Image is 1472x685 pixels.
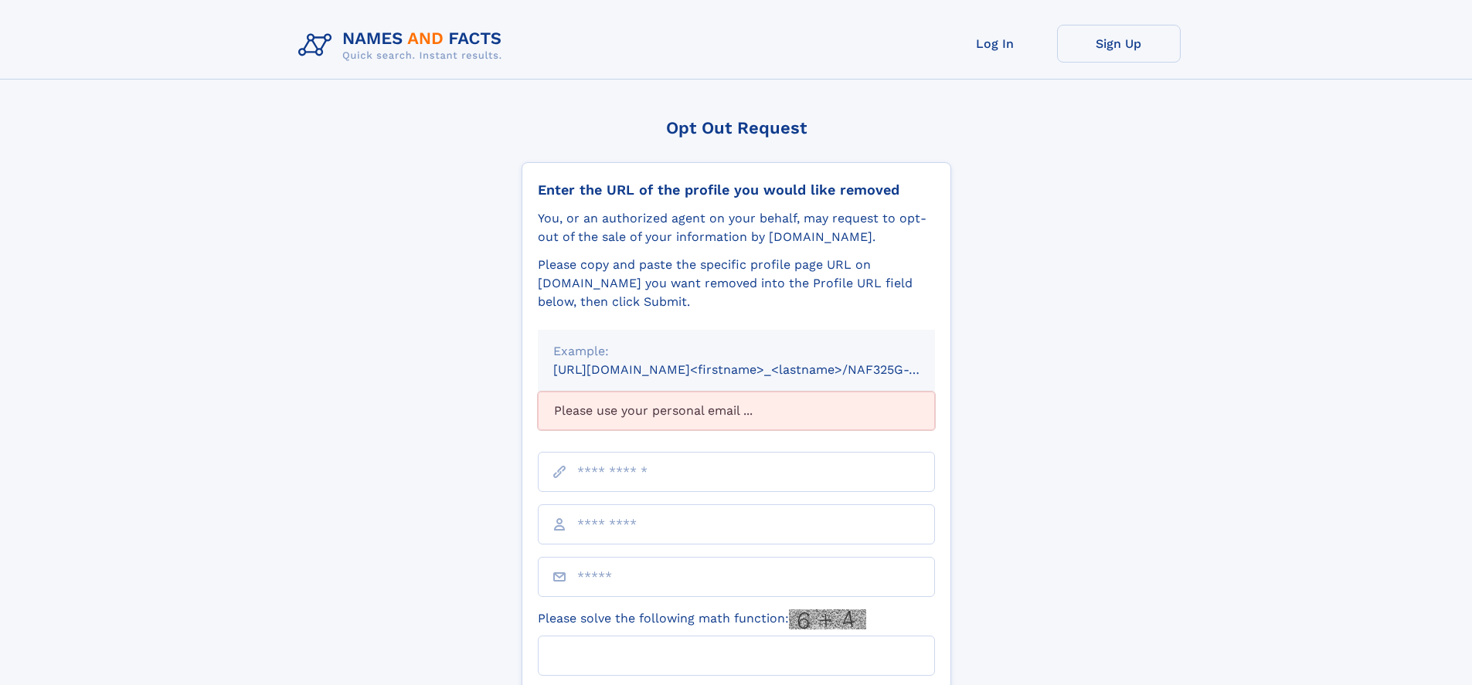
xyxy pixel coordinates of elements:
a: Log In [933,25,1057,63]
div: Please copy and paste the specific profile page URL on [DOMAIN_NAME] you want removed into the Pr... [538,256,935,311]
div: Opt Out Request [522,118,951,137]
div: You, or an authorized agent on your behalf, may request to opt-out of the sale of your informatio... [538,209,935,246]
div: Enter the URL of the profile you would like removed [538,181,935,198]
img: Logo Names and Facts [292,25,515,66]
label: Please solve the following math function: [538,609,866,629]
a: Sign Up [1057,25,1181,63]
div: Please use your personal email ... [538,392,935,430]
div: Example: [553,342,920,361]
small: [URL][DOMAIN_NAME]<firstname>_<lastname>/NAF325G-xxxxxxxx [553,362,964,377]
